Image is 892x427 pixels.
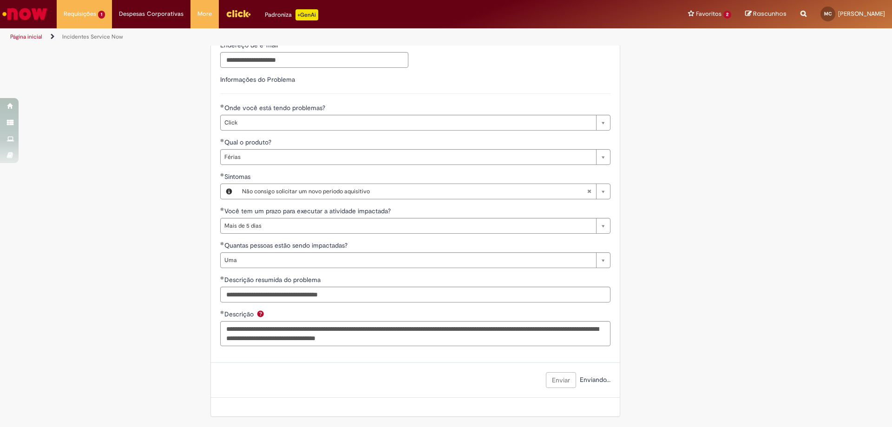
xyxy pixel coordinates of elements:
img: click_logo_yellow_360x200.png [226,7,251,20]
p: +GenAi [295,9,318,20]
span: Descrição [224,310,256,318]
span: Férias [224,150,591,164]
span: Descrição resumida do problema [224,276,322,284]
input: Descrição resumida do problema [220,287,610,302]
span: Obrigatório Preenchido [220,138,224,142]
span: Despesas Corporativas [119,9,184,19]
span: MC [824,11,832,17]
span: Qual o produto? [224,138,273,146]
span: Enviando... [578,375,610,384]
span: Rascunhos [753,9,787,18]
span: 1 [98,11,105,19]
span: 2 [723,11,731,19]
span: Endereço de e-mail [220,41,280,49]
div: Padroniza [265,9,318,20]
span: Requisições [64,9,96,19]
label: Informações do Problema [220,75,295,84]
span: Obrigatório Preenchido [220,173,224,177]
a: Não consigo solicitar um novo periodo aquisitivoLimpar campo Sintomas [237,184,610,199]
span: Sintomas [224,172,252,181]
span: Click [224,115,591,130]
textarea: Descrição [220,321,610,346]
ul: Trilhas de página [7,28,588,46]
span: Não consigo solicitar um novo periodo aquisitivo [242,184,587,199]
span: Onde você está tendo problemas? [224,104,327,112]
span: [PERSON_NAME] [838,10,885,18]
img: ServiceNow [1,5,49,23]
span: Obrigatório Preenchido [220,104,224,108]
span: Obrigatório Preenchido [220,207,224,211]
span: Obrigatório Preenchido [220,276,224,280]
span: Uma [224,253,591,268]
span: Obrigatório Preenchido [220,242,224,245]
span: Quantas pessoas estão sendo impactadas? [224,241,349,250]
abbr: Limpar campo Sintomas [582,184,596,199]
button: Sintomas, Visualizar este registro Não consigo solicitar um novo periodo aquisitivo [221,184,237,199]
input: Endereço de e-mail [220,52,408,68]
span: Ajuda para Descrição [255,310,266,317]
span: Você tem um prazo para executar a atividade impactada? [224,207,393,215]
span: Mais de 5 dias [224,218,591,233]
span: Obrigatório Preenchido [220,310,224,314]
a: Rascunhos [745,10,787,19]
span: Favoritos [696,9,721,19]
span: More [197,9,212,19]
a: Incidentes Service Now [62,33,123,40]
a: Página inicial [10,33,42,40]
